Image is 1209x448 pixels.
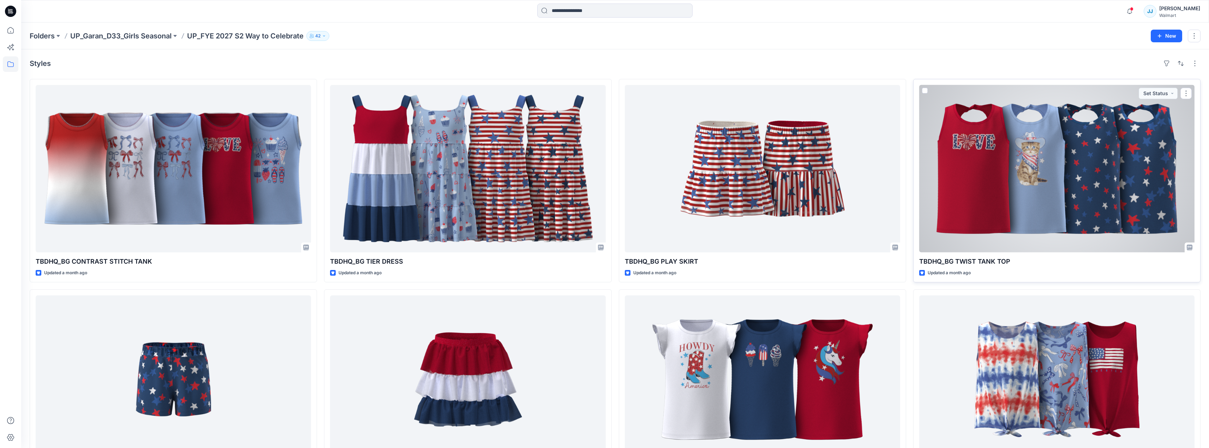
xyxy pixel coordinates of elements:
[306,31,329,41] button: 42
[330,257,605,266] p: TBDHQ_BG TIER DRESS
[625,257,900,266] p: TBDHQ_BG PLAY SKIRT
[625,85,900,252] a: TBDHQ_BG PLAY SKIRT
[339,269,382,277] p: Updated a month ago
[70,31,172,41] a: UP_Garan_D33_Girls Seasonal
[330,85,605,252] a: TBDHQ_BG TIER DRESS
[36,85,311,252] a: TBDHQ_BG CONTRAST STITCH TANK
[1144,5,1156,18] div: JJ
[633,269,676,277] p: Updated a month ago
[919,85,1195,252] a: TBDHQ_BG TWIST TANK TOP
[1151,30,1182,42] button: New
[928,269,971,277] p: Updated a month ago
[44,269,87,277] p: Updated a month ago
[30,59,51,68] h4: Styles
[187,31,304,41] p: UP_FYE 2027 S2 Way to Celebrate
[36,257,311,266] p: TBDHQ_BG CONTRAST STITCH TANK
[315,32,321,40] p: 42
[919,257,1195,266] p: TBDHQ_BG TWIST TANK TOP
[1159,4,1200,13] div: [PERSON_NAME]
[1159,13,1200,18] div: Walmart
[30,31,55,41] a: Folders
